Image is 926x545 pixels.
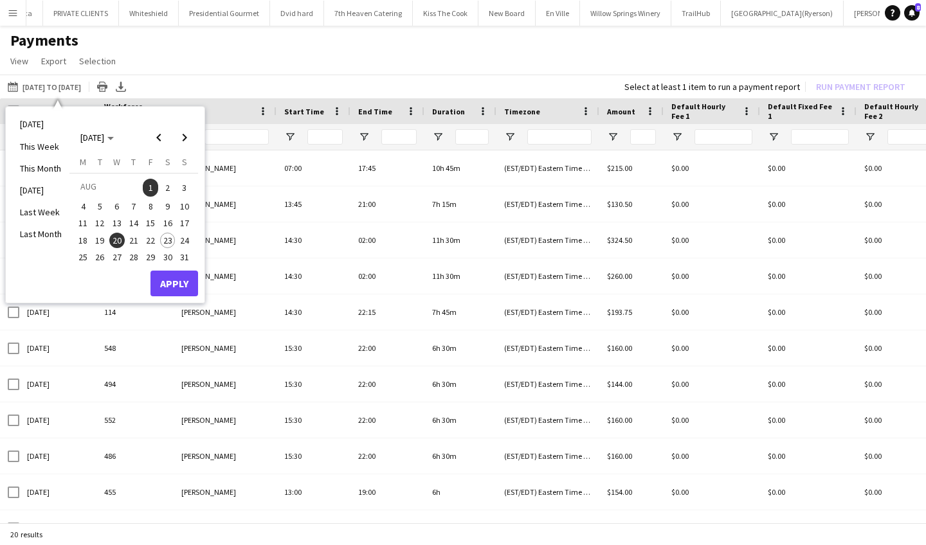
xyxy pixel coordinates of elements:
input: Start Time Filter Input [307,129,343,145]
div: (EST/EDT) Eastern Time ([GEOGRAPHIC_DATA] & [GEOGRAPHIC_DATA]) [496,402,599,438]
span: 9 [160,199,176,214]
button: Open Filter Menu [504,131,516,143]
button: 30-08-2025 [159,249,176,265]
span: [PERSON_NAME] [181,343,236,353]
button: Dvid hard [270,1,324,26]
span: [PERSON_NAME] [181,199,236,209]
button: Open Filter Menu [864,131,876,143]
span: Default Hourly Fee 1 [671,102,737,121]
span: 10 [177,199,192,214]
span: Export [41,55,66,67]
span: [DATE] [80,132,104,143]
div: $0.00 [760,258,857,294]
div: 15:30 [277,402,350,438]
button: 11-08-2025 [75,215,91,231]
button: 20-08-2025 [109,232,125,249]
div: $0.00 [760,330,857,366]
div: $0.00 [760,402,857,438]
button: 04-08-2025 [75,198,91,215]
div: [DATE] [19,330,96,366]
button: Kiss The Cook [413,1,478,26]
div: 17:45 [350,150,424,186]
div: 15:30 [277,438,350,474]
span: 6 [109,199,125,214]
li: This Month [12,157,69,179]
button: Next month [172,125,197,150]
span: 21 [126,233,141,248]
input: Default Fixed Fee 1 Filter Input [791,129,849,145]
span: 1 [143,179,158,197]
div: 11h 30m [424,222,496,258]
div: (EST/EDT) Eastern Time ([GEOGRAPHIC_DATA] & [GEOGRAPHIC_DATA]) [496,222,599,258]
div: $0.00 [664,222,760,258]
input: Name Filter Input [204,129,269,145]
span: 5 [93,199,108,214]
button: 7th Heaven Catering [324,1,413,26]
div: 19:00 [350,474,424,510]
button: 25-08-2025 [75,249,91,265]
div: $0.00 [760,438,857,474]
div: 7h 15m [424,186,496,222]
span: 8 [143,199,158,214]
button: Apply [150,271,198,296]
div: 6h 30m [424,330,496,366]
span: Default Fixed Fee 1 [768,102,833,121]
div: (EST/EDT) Eastern Time ([GEOGRAPHIC_DATA] & [GEOGRAPHIC_DATA]) [496,330,599,366]
div: 02:00 [350,222,424,258]
span: $193.75 [607,307,632,317]
button: 06-08-2025 [109,198,125,215]
div: (EST/EDT) Eastern Time ([GEOGRAPHIC_DATA] & [GEOGRAPHIC_DATA]) [496,150,599,186]
div: (EST/EDT) Eastern Time ([GEOGRAPHIC_DATA] & [GEOGRAPHIC_DATA]) [496,258,599,294]
button: [DATE] to [DATE] [5,79,84,94]
span: 17 [177,216,192,231]
div: 14:30 [277,294,350,330]
div: 114 [96,294,174,330]
span: 7 [126,199,141,214]
div: 6h 30m [424,402,496,438]
div: [DATE] [19,366,96,402]
button: PRIVATE CLIENTS [43,1,119,26]
button: 19-08-2025 [91,232,108,249]
button: 10-08-2025 [176,198,193,215]
app-action-btn: Print [95,79,110,94]
a: Export [36,53,71,69]
button: En Ville [536,1,580,26]
span: 3 [177,179,192,197]
span: 23 [160,233,176,248]
span: Selection [79,55,116,67]
div: 13:00 [277,474,350,510]
span: T [98,156,102,168]
span: 8 [915,3,921,12]
span: $215.00 [607,163,632,173]
span: [PERSON_NAME] [181,379,236,389]
span: M [80,156,86,168]
span: 15 [143,216,158,231]
div: 22:15 [350,294,424,330]
div: $0.00 [664,150,760,186]
span: 31 [177,249,192,265]
button: 05-08-2025 [91,198,108,215]
div: 22:00 [350,402,424,438]
button: 12-08-2025 [91,215,108,231]
button: 09-08-2025 [159,198,176,215]
span: 16 [160,216,176,231]
button: TrailHub [671,1,721,26]
div: 455 [96,474,174,510]
div: $0.00 [664,258,760,294]
button: Presidential Gourmet [179,1,270,26]
div: $0.00 [664,294,760,330]
input: Default Hourly Fee 1 Filter Input [694,129,752,145]
span: 29 [143,249,158,265]
span: 25 [75,249,91,265]
button: Open Filter Menu [607,131,619,143]
div: (EST/EDT) Eastern Time ([GEOGRAPHIC_DATA] & [GEOGRAPHIC_DATA]) [496,438,599,474]
li: Last Week [12,201,69,223]
div: 22:00 [350,366,424,402]
button: 02-08-2025 [159,178,176,198]
div: $0.00 [760,366,857,402]
span: View [10,55,28,67]
span: $130.50 [607,199,632,209]
button: 26-08-2025 [91,249,108,265]
li: [DATE] [12,113,69,135]
span: $260.00 [607,271,632,281]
